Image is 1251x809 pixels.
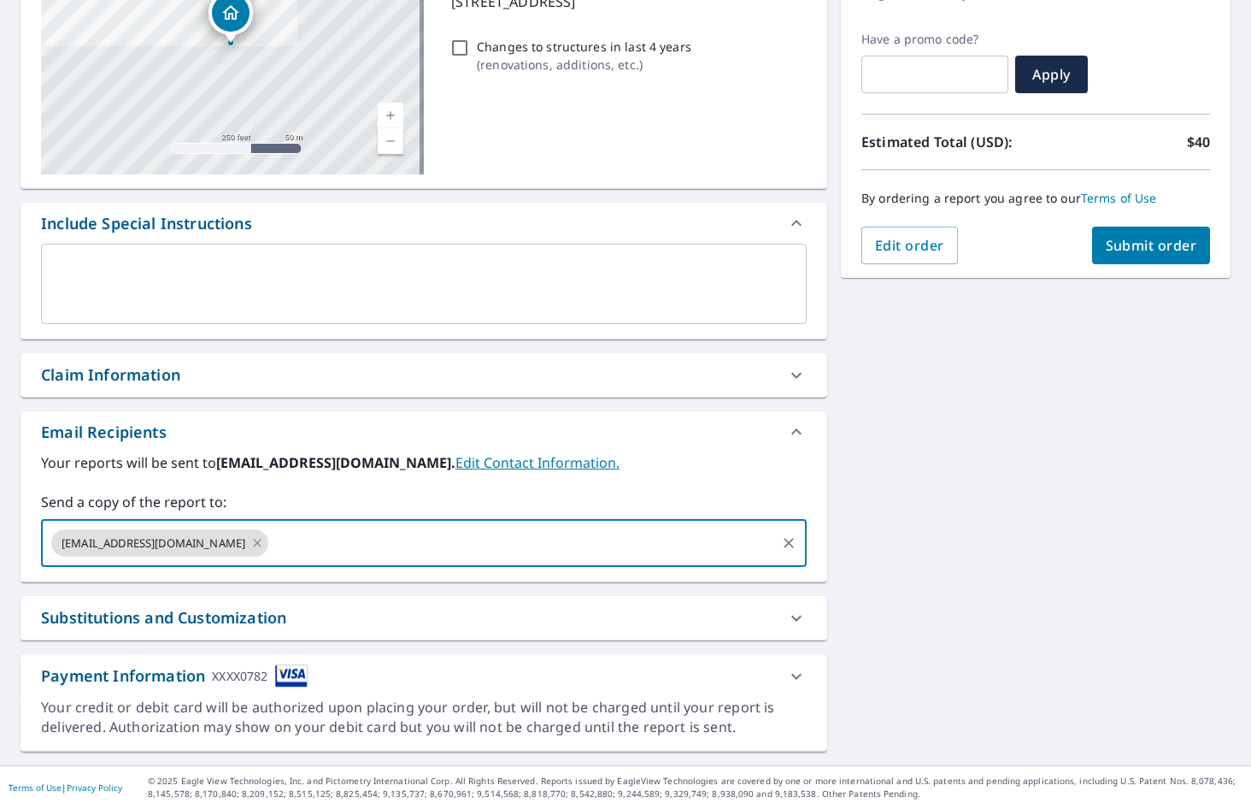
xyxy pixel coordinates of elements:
div: Include Special Instructions [21,203,827,244]
div: Payment Information [41,664,308,688]
div: Payment InformationXXXX0782cardImage [21,654,827,698]
div: Claim Information [21,353,827,397]
div: Your credit or debit card will be authorized upon placing your order, but will not be charged unt... [41,698,807,737]
button: Submit order [1092,227,1211,264]
p: $40 [1187,132,1210,152]
span: Edit order [875,236,944,255]
a: Current Level 17, Zoom In [378,103,403,128]
div: Include Special Instructions [41,212,252,235]
button: Edit order [861,227,958,264]
div: Email Recipients [41,421,167,444]
div: [EMAIL_ADDRESS][DOMAIN_NAME] [51,529,268,557]
a: Privacy Policy [67,782,122,794]
p: © 2025 Eagle View Technologies, Inc. and Pictometry International Corp. All Rights Reserved. Repo... [148,775,1242,800]
p: | [9,782,122,793]
label: Have a promo code? [861,32,1008,47]
a: EditContactInfo [455,453,620,472]
div: XXXX0782 [212,664,267,688]
span: [EMAIL_ADDRESS][DOMAIN_NAME] [51,535,255,552]
span: Submit order [1106,236,1197,255]
label: Your reports will be sent to [41,452,807,473]
div: Substitutions and Customization [21,596,827,640]
button: Apply [1015,56,1088,93]
a: Terms of Use [1081,190,1157,206]
div: Email Recipients [21,411,827,452]
label: Send a copy of the report to: [41,492,807,512]
span: Apply [1029,65,1074,84]
p: ( renovations, additions, etc. ) [477,56,691,74]
p: Changes to structures in last 4 years [477,38,691,56]
div: Substitutions and Customization [41,606,286,629]
p: By ordering a report you agree to our [861,191,1210,206]
a: Current Level 17, Zoom Out [378,128,403,154]
p: Estimated Total (USD): [861,132,1036,152]
div: Claim Information [41,363,180,387]
a: Terms of Use [9,782,62,794]
img: cardImage [275,664,308,688]
b: [EMAIL_ADDRESS][DOMAIN_NAME]. [216,453,455,472]
button: Clear [777,531,801,555]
